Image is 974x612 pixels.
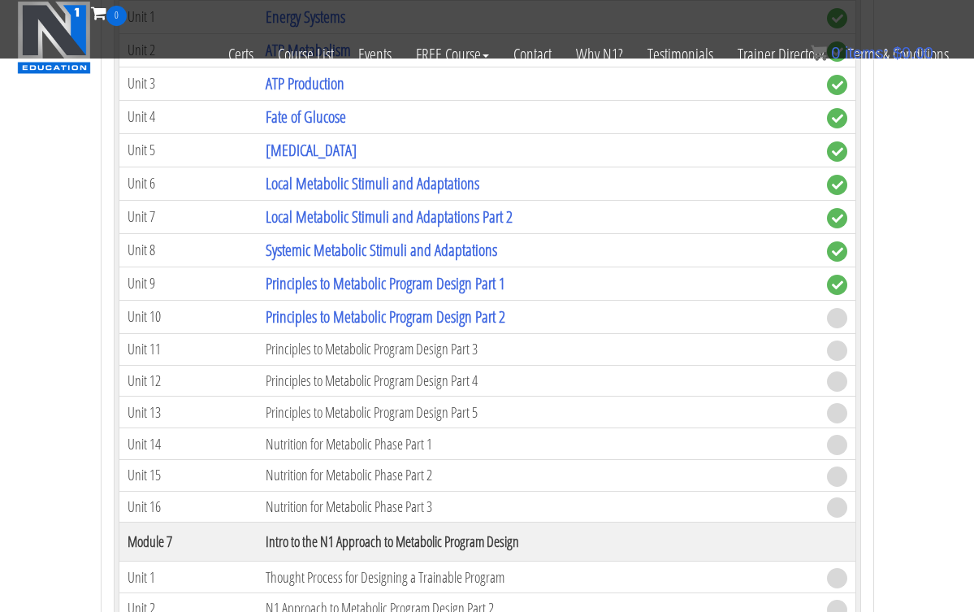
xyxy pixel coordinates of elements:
[266,306,505,328] a: Principles to Metabolic Program Design Part 2
[827,208,847,228] span: complete
[266,26,346,83] a: Course List
[216,26,266,83] a: Certs
[119,200,258,233] td: Unit 7
[831,44,840,62] span: 0
[266,106,346,128] a: Fate of Glucose
[119,67,258,100] td: Unit 3
[893,44,933,62] bdi: 0.00
[119,459,258,491] td: Unit 15
[564,26,635,83] a: Why N1?
[635,26,725,83] a: Testimonials
[404,26,501,83] a: FREE Course
[258,333,818,365] td: Principles to Metabolic Program Design Part 3
[119,100,258,133] td: Unit 4
[119,491,258,523] td: Unit 16
[827,175,847,195] span: complete
[266,139,357,161] a: [MEDICAL_DATA]
[266,172,479,194] a: Local Metabolic Stimuli and Adaptations
[119,428,258,460] td: Unit 14
[258,397,818,428] td: Principles to Metabolic Program Design Part 5
[106,6,127,26] span: 0
[827,75,847,95] span: complete
[119,562,258,593] td: Unit 1
[119,365,258,397] td: Unit 12
[266,272,505,294] a: Principles to Metabolic Program Design Part 1
[91,2,127,24] a: 0
[119,523,258,562] th: Module 7
[266,72,344,94] a: ATP Production
[827,141,847,162] span: complete
[811,45,827,61] img: icon11.png
[258,428,818,460] td: Nutrition for Metabolic Phase Part 1
[893,44,902,62] span: $
[827,275,847,295] span: complete
[119,167,258,200] td: Unit 6
[827,108,847,128] span: complete
[811,44,933,62] a: 0 items: $0.00
[119,300,258,333] td: Unit 10
[258,523,818,562] th: Intro to the N1 Approach to Metabolic Program Design
[827,241,847,262] span: complete
[258,365,818,397] td: Principles to Metabolic Program Design Part 4
[845,44,888,62] span: items:
[119,333,258,365] td: Unit 11
[258,459,818,491] td: Nutrition for Metabolic Phase Part 2
[725,26,836,83] a: Trainer Directory
[346,26,404,83] a: Events
[266,239,497,261] a: Systemic Metabolic Stimuli and Adaptations
[258,491,818,523] td: Nutrition for Metabolic Phase Part 3
[836,26,961,83] a: Terms & Conditions
[119,233,258,267] td: Unit 8
[266,206,513,228] a: Local Metabolic Stimuli and Adaptations Part 2
[119,267,258,300] td: Unit 9
[17,1,91,74] img: n1-education
[119,397,258,428] td: Unit 13
[119,133,258,167] td: Unit 5
[501,26,564,83] a: Contact
[258,562,818,593] td: Thought Process for Designing a Trainable Program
